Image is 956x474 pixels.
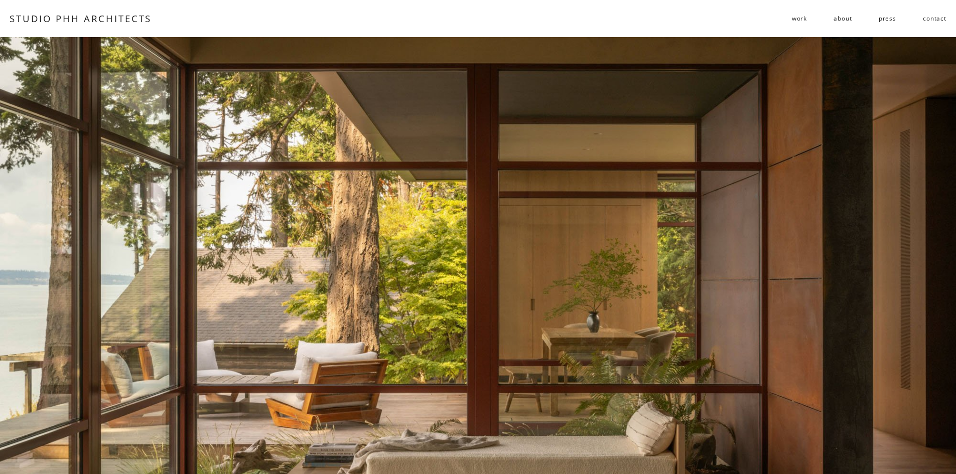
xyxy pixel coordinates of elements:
[834,11,852,27] a: about
[10,12,152,25] a: STUDIO PHH ARCHITECTS
[879,11,896,27] a: press
[792,11,807,27] a: folder dropdown
[792,11,807,26] span: work
[923,11,946,27] a: contact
